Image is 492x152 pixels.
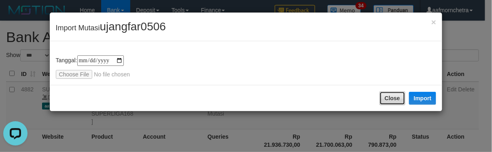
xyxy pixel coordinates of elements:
[431,17,436,27] span: ×
[56,24,166,32] span: Import Mutasi
[431,18,436,26] button: Close
[3,3,28,27] button: Open LiveChat chat widget
[100,20,166,33] span: ujangfar0506
[409,92,437,105] button: Import
[380,91,405,105] button: Close
[56,55,437,79] div: Tanggal:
